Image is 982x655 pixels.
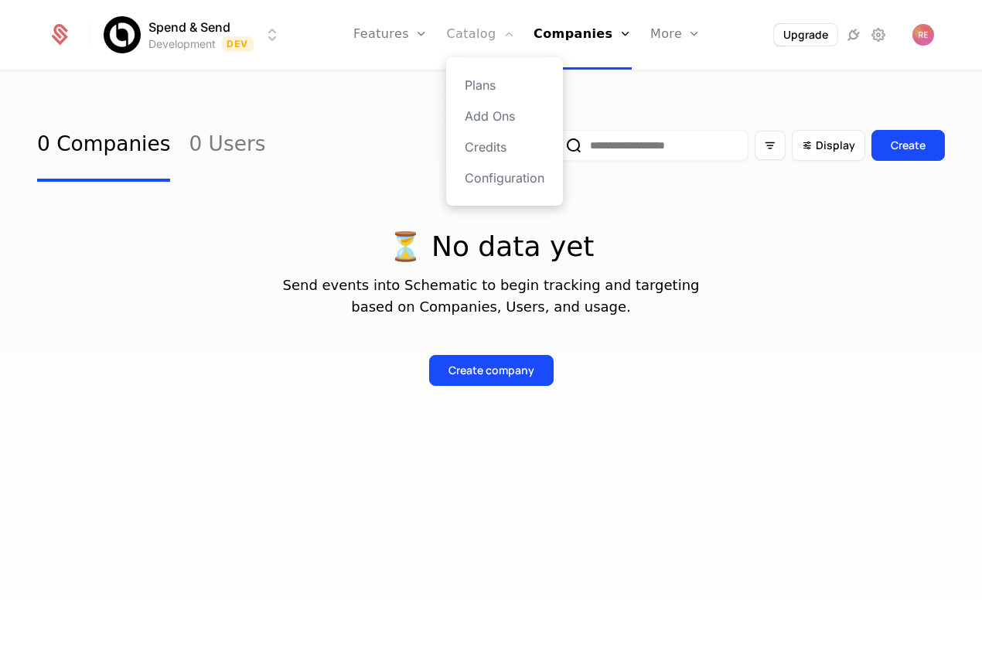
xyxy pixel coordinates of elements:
p: Send events into Schematic to begin tracking and targeting based on Companies, Users, and usage. [37,275,945,318]
button: Filter options [755,131,786,160]
a: Plans [465,76,544,94]
span: Spend & Send [148,18,230,36]
button: Select environment [108,18,281,52]
p: ⏳ No data yet [37,231,945,262]
div: Create [891,138,926,153]
a: Configuration [465,169,544,187]
a: Add Ons [465,107,544,125]
button: Create [871,130,945,161]
button: Upgrade [774,24,837,46]
img: Spend & Send [104,16,141,53]
a: Settings [869,26,888,44]
button: Create company [429,355,554,386]
span: Display [816,138,855,153]
a: 0 Companies [37,109,170,182]
a: Credits [465,138,544,156]
button: Open user button [912,24,934,46]
a: 0 Users [189,109,265,182]
span: Dev [222,36,254,52]
a: Integrations [844,26,863,44]
button: Display [792,130,865,161]
img: ryan echternacht [912,24,934,46]
div: Create company [448,363,534,378]
div: Development [148,36,216,52]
